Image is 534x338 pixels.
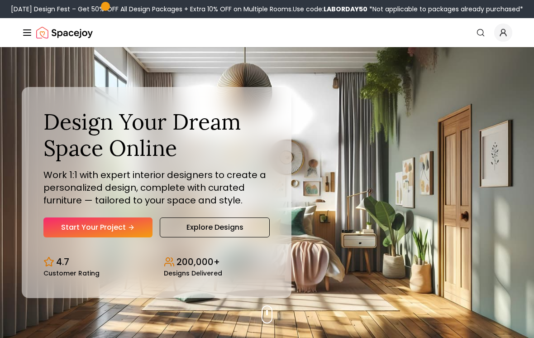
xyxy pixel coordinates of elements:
a: Spacejoy [36,24,93,42]
span: Use code: [293,5,367,14]
div: Design stats [43,248,270,276]
p: Work 1:1 with expert interior designers to create a personalized design, complete with curated fu... [43,169,270,207]
a: Start Your Project [43,217,153,237]
small: Designs Delivered [164,270,222,276]
img: Spacejoy Logo [36,24,93,42]
p: 200,000+ [176,256,220,268]
div: [DATE] Design Fest – Get 50% OFF All Design Packages + Extra 10% OFF on Multiple Rooms. [11,5,523,14]
a: Explore Designs [160,217,270,237]
small: Customer Rating [43,270,100,276]
span: *Not applicable to packages already purchased* [367,5,523,14]
p: 4.7 [56,256,69,268]
b: LABORDAY50 [324,5,367,14]
nav: Global [22,18,512,47]
h1: Design Your Dream Space Online [43,109,270,161]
